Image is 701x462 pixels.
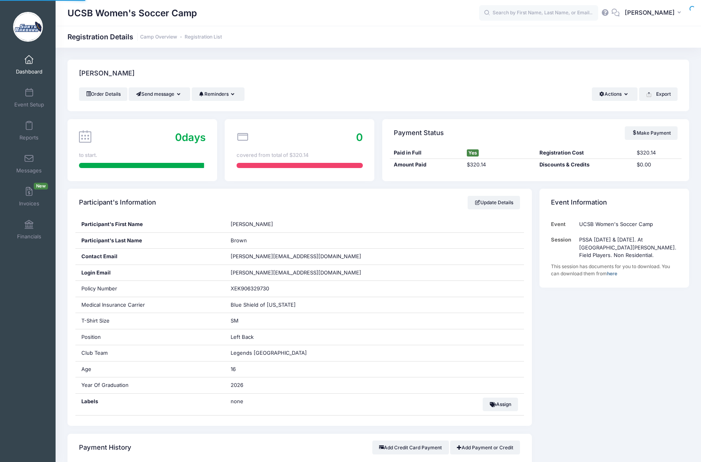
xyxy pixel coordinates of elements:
[17,233,41,240] span: Financials
[79,191,156,214] h4: Participant's Information
[592,87,637,101] button: Actions
[551,232,575,263] td: Session
[639,87,678,101] button: Export
[237,151,363,159] div: covered from total of $320.14
[79,62,135,85] h4: [PERSON_NAME]
[468,196,520,209] a: Update Details
[356,131,363,143] span: 0
[231,221,273,227] span: [PERSON_NAME]
[16,167,42,174] span: Messages
[175,131,182,143] span: 0
[620,4,689,22] button: [PERSON_NAME]
[372,441,449,454] button: Add Credit Card Payment
[394,122,444,144] h4: Payment Status
[463,161,536,169] div: $320.14
[231,253,361,259] span: [PERSON_NAME][EMAIL_ADDRESS][DOMAIN_NAME]
[75,313,225,329] div: T-Shirt Size
[231,317,239,324] span: SM
[535,149,633,157] div: Registration Cost
[10,117,48,145] a: Reports
[231,269,361,277] span: [PERSON_NAME][EMAIL_ADDRESS][DOMAIN_NAME]
[10,84,48,112] a: Event Setup
[75,377,225,393] div: Year Of Graduation
[19,134,39,141] span: Reports
[192,87,245,101] button: Reminders
[575,232,678,263] td: PSSA [DATE] & [DATE]. At [GEOGRAPHIC_DATA][PERSON_NAME]. Field Players. Non Residential.
[13,12,43,42] img: UCSB Women's Soccer Camp
[450,441,520,454] a: Add Payment or Credit
[231,237,247,244] span: Brown
[75,249,225,265] div: Contact Email
[607,271,617,276] a: here
[14,101,44,108] span: Event Setup
[483,398,518,411] button: Assign
[75,233,225,249] div: Participant's Last Name
[16,68,42,75] span: Dashboard
[75,265,225,281] div: Login Email
[231,350,307,356] span: Legends [GEOGRAPHIC_DATA]
[551,191,607,214] h4: Event Information
[75,394,225,415] div: Labels
[79,436,131,459] h4: Payment History
[231,285,269,292] span: XEK906329730
[551,263,677,277] div: This session has documents for you to download. You can download them from
[390,149,463,157] div: Paid in Full
[175,130,206,145] div: days
[231,334,254,340] span: Left Back
[231,302,296,308] span: Blue Shield of [US_STATE]
[19,200,39,207] span: Invoices
[231,382,243,388] span: 2026
[34,183,48,189] span: New
[535,161,633,169] div: Discounts & Credits
[10,183,48,211] a: InvoicesNew
[633,161,681,169] div: $0.00
[79,151,205,159] div: to start.
[75,297,225,313] div: Medical Insurance Carrier
[575,217,678,232] td: UCSB Women's Soccer Camp
[75,281,225,297] div: Policy Number
[231,398,330,406] span: none
[479,5,598,21] input: Search by First Name, Last Name, or Email...
[10,150,48,178] a: Messages
[75,329,225,345] div: Position
[140,34,177,40] a: Camp Overview
[231,366,236,372] span: 16
[129,87,190,101] button: Send message
[467,149,479,157] span: Yes
[75,217,225,232] div: Participant's First Name
[75,345,225,361] div: Club Team
[10,51,48,79] a: Dashboard
[67,4,197,22] h1: UCSB Women's Soccer Camp
[185,34,222,40] a: Registration List
[625,8,675,17] span: [PERSON_NAME]
[75,361,225,377] div: Age
[79,87,127,101] a: Order Details
[390,161,463,169] div: Amount Paid
[551,217,575,232] td: Event
[625,126,678,140] a: Make Payment
[67,33,222,41] h1: Registration Details
[10,216,48,244] a: Financials
[633,149,681,157] div: $320.14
